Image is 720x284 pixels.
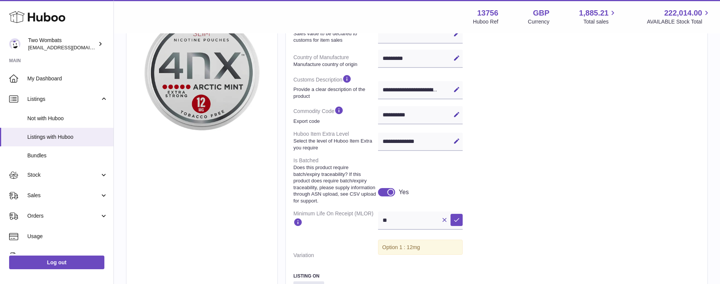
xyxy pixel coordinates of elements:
[664,8,702,18] span: 222,014.00
[293,138,376,151] strong: Select the level of Huboo Item Extra you require
[647,8,711,25] a: 222,014.00 AVAILABLE Stock Total
[134,5,270,141] img: 4NX_Arctic_Mint_Slim_Extra_Strong_5_5_12mg_Nicotine_Pouches-5060882813872.webp
[27,192,100,199] span: Sales
[27,152,108,159] span: Bundles
[528,18,550,25] div: Currency
[27,115,108,122] span: Not with Huboo
[28,44,112,50] span: [EMAIL_ADDRESS][DOMAIN_NAME]
[27,133,108,141] span: Listings with Huboo
[9,38,20,50] img: internalAdmin-13756@internal.huboo.com
[293,164,376,204] strong: Does this product require batch/expiry traceability? If this product does require batch/expiry tr...
[293,249,378,262] dt: Variation
[293,51,378,71] dt: Country of Manufacture
[293,118,376,125] strong: Export code
[378,240,463,255] div: Option 1 : 12mg
[293,61,376,68] strong: Manufacture country of origin
[399,188,409,196] div: Yes
[293,102,378,127] dt: Commodity Code
[27,233,108,240] span: Usage
[293,273,463,279] h3: Listing On
[28,37,96,51] div: Two Wombats
[293,207,378,232] dt: Minimum Life On Receipt (MLOR)
[293,71,378,102] dt: Customs Description
[293,127,378,154] dt: Huboo Item Extra Level
[477,8,498,18] strong: 13756
[27,212,100,220] span: Orders
[583,18,617,25] span: Total sales
[293,154,378,207] dt: Is Batched
[533,8,549,18] strong: GBP
[27,253,100,260] span: Invoicing and Payments
[579,8,618,25] a: 1,885.21 Total sales
[293,86,376,99] strong: Provide a clear description of the product
[473,18,498,25] div: Huboo Ref
[293,30,376,44] strong: Sales value to be declared to customs for item sales
[27,171,100,179] span: Stock
[27,96,100,103] span: Listings
[579,8,609,18] span: 1,885.21
[27,75,108,82] span: My Dashboard
[647,18,711,25] span: AVAILABLE Stock Total
[9,256,104,269] a: Log out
